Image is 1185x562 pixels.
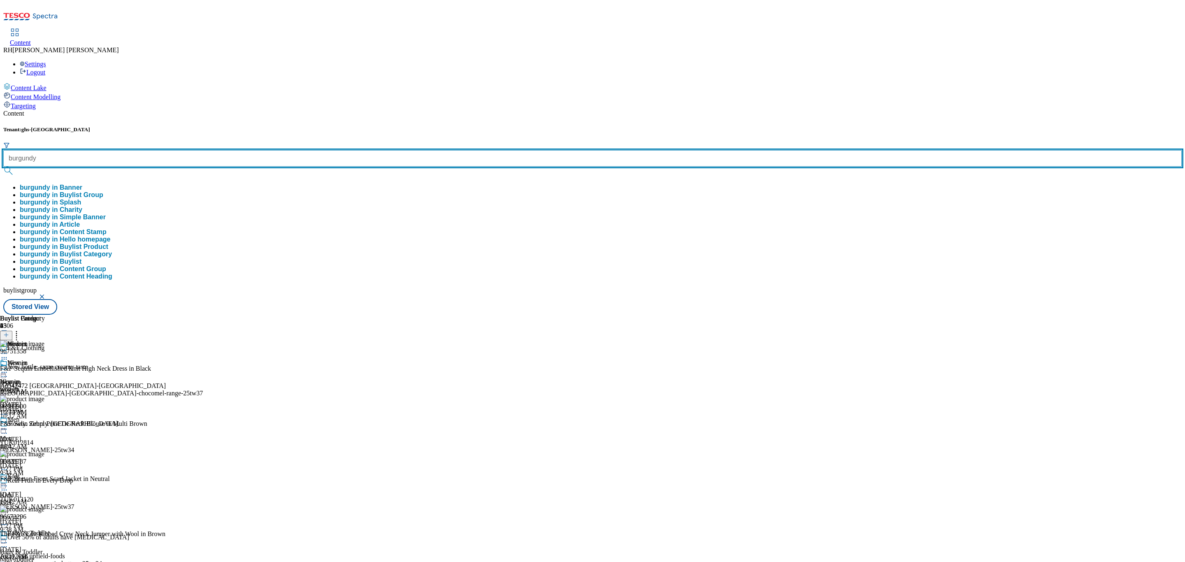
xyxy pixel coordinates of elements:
[20,206,82,214] button: burgundy in Charity
[60,228,107,235] span: Content Stamp
[11,102,36,109] span: Targeting
[3,101,1182,110] a: Targeting
[20,199,81,206] button: burgundy in Splash
[3,287,37,294] span: buylistgroup
[3,46,12,53] span: RH
[20,251,112,258] button: burgundy in Buylist Category
[10,29,31,46] a: Content
[11,93,60,100] span: Content Modelling
[20,273,112,280] button: burgundy in Content Heading
[20,184,82,191] button: burgundy in Banner
[3,92,1182,101] a: Content Modelling
[60,265,106,272] span: Content Group
[20,191,103,199] button: burgundy in Buylist Group
[3,110,1182,117] div: Content
[20,243,108,251] button: burgundy in Buylist Product
[20,228,107,236] div: burgundy in
[20,265,106,273] button: burgundy in Content Group
[20,221,80,228] button: burgundy in Article
[20,265,106,273] div: burgundy in
[11,84,46,91] span: Content Lake
[10,39,31,46] span: Content
[20,236,110,243] button: burgundy in Hello homepage
[12,46,118,53] span: [PERSON_NAME] [PERSON_NAME]
[3,299,57,315] button: Stored View
[3,142,10,149] svg: Search Filters
[20,191,103,199] div: burgundy in
[3,83,1182,92] a: Content Lake
[20,60,46,67] a: Settings
[20,228,107,236] button: burgundy in Content Stamp
[20,69,45,76] a: Logout
[21,126,90,132] span: ghs-[GEOGRAPHIC_DATA]
[3,150,1182,167] input: Search
[20,258,81,265] button: burgundy in Buylist
[3,126,1182,133] h5: Tenant:
[20,214,106,221] button: burgundy in Simple Banner
[60,191,103,198] span: Buylist Group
